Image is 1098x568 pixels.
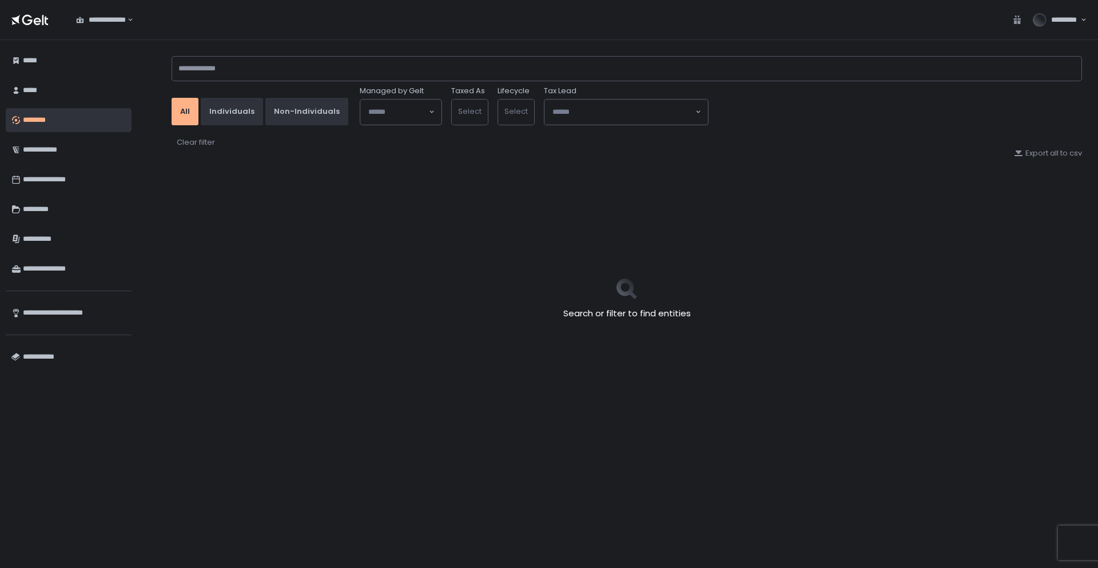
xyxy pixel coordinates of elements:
button: Non-Individuals [265,98,348,125]
span: Select [458,106,482,117]
label: Taxed As [451,86,485,96]
button: Export all to csv [1014,148,1082,158]
label: Lifecycle [498,86,530,96]
input: Search for option [368,106,428,118]
span: Managed by Gelt [360,86,424,96]
span: Select [504,106,528,117]
button: Individuals [201,98,263,125]
h2: Search or filter to find entities [563,307,691,320]
div: Clear filter [177,137,215,148]
button: All [172,98,198,125]
input: Search for option [552,106,694,118]
div: Search for option [544,100,708,125]
div: Search for option [69,8,133,32]
div: Non-Individuals [274,106,340,117]
div: Individuals [209,106,254,117]
button: Clear filter [176,137,216,148]
div: Search for option [360,100,441,125]
span: Tax Lead [544,86,576,96]
div: All [180,106,190,117]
